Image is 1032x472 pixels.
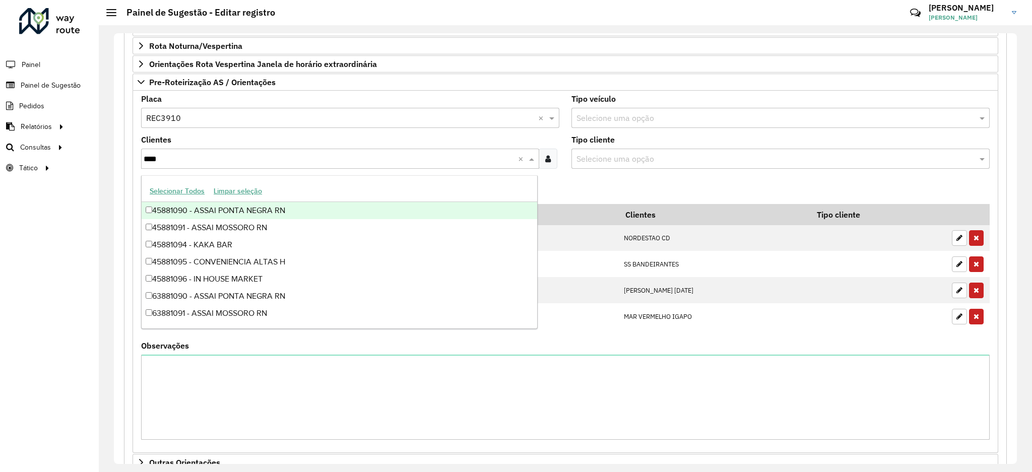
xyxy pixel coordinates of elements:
div: 45881095 - CONVENIENCIA ALTAS H [142,253,537,271]
button: Selecionar Todos [145,183,209,199]
th: Tipo cliente [810,204,946,225]
div: 45881091 - ASSAI MOSSORO RN [142,219,537,236]
div: 63881090 - ASSAI PONTA NEGRA RN [142,288,537,305]
span: Orientações Rota Vespertina Janela de horário extraordinária [149,60,377,68]
span: [PERSON_NAME] [929,13,1004,22]
label: Observações [141,340,189,352]
label: Tipo veículo [571,93,616,105]
ng-dropdown-panel: Options list [141,175,538,329]
a: Pre-Roteirização AS / Orientações [133,74,998,91]
span: Painel [22,59,40,70]
h3: [PERSON_NAME] [929,3,1004,13]
div: 45881096 - IN HOUSE MARKET [142,271,537,288]
td: [PERSON_NAME] [DATE] [618,277,810,303]
td: SS BANDEIRANTES [618,251,810,277]
span: Tático [19,163,38,173]
label: Tipo cliente [571,133,615,146]
span: Painel de Sugestão [21,80,81,91]
span: Rota Noturna/Vespertina [149,42,242,50]
span: Clear all [538,112,547,124]
span: Consultas [20,142,51,153]
h2: Painel de Sugestão - Editar registro [116,7,275,18]
span: Pre-Roteirização AS / Orientações [149,78,276,86]
button: Limpar seleção [209,183,267,199]
a: Contato Rápido [905,2,926,24]
div: 63881091 - ASSAI MOSSORO RN [142,305,537,322]
div: 45881090 - ASSAI PONTA NEGRA RN [142,202,537,219]
label: Clientes [141,133,171,146]
div: Pre-Roteirização AS / Orientações [133,91,998,453]
label: Placa [141,93,162,105]
a: Outras Orientações [133,454,998,471]
span: Relatórios [21,121,52,132]
a: Orientações Rota Vespertina Janela de horário extraordinária [133,55,998,73]
span: Clear all [518,153,527,165]
th: Clientes [618,204,810,225]
td: MAR VERMELHO IGAPO [618,303,810,329]
a: Rota Noturna/Vespertina [133,37,998,54]
td: NORDESTAO CD [618,225,810,251]
div: 63881094 - KAKA BAR [142,322,537,339]
span: Outras Orientações [149,458,220,466]
div: 45881094 - KAKA BAR [142,236,537,253]
span: Pedidos [19,101,44,111]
